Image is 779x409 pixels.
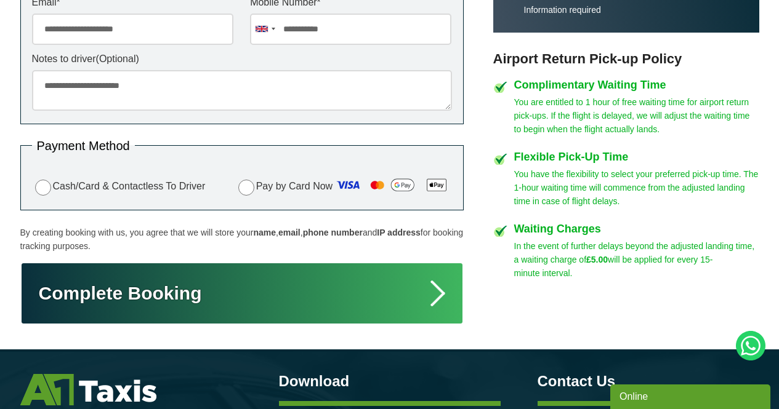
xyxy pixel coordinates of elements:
p: By creating booking with us, you agree that we will store your , , and for booking tracking purpo... [20,226,464,253]
h3: Airport Return Pick-up Policy [493,51,759,67]
label: Cash/Card & Contactless To Driver [32,178,206,196]
img: A1 Taxis St Albans [20,374,156,405]
input: Pay by Card Now [238,180,254,196]
strong: name [253,228,276,237]
p: You have the flexibility to select your preferred pick-up time. The 1-hour waiting time will comm... [514,167,759,208]
p: Information required [524,4,747,15]
p: You are entitled to 1 hour of free waiting time for airport return pick-ups. If the flight is del... [514,95,759,136]
h3: Download [279,374,501,389]
h4: Flexible Pick-Up Time [514,151,759,162]
strong: IP address [377,228,421,237]
iframe: chat widget [610,382,773,409]
label: Pay by Card Now [235,175,452,199]
label: Notes to driver [32,54,452,64]
legend: Payment Method [32,140,135,152]
strong: £5.00 [586,255,608,264]
h4: Complimentary Waiting Time [514,79,759,90]
h4: Waiting Charges [514,223,759,234]
input: Cash/Card & Contactless To Driver [35,180,51,196]
button: Complete Booking [20,262,464,325]
p: In the event of further delays beyond the adjusted landing time, a waiting charge of will be appl... [514,239,759,280]
div: United Kingdom: +44 [251,14,279,44]
strong: email [278,228,301,237]
span: (Optional) [96,54,139,64]
h3: Contact Us [538,374,759,389]
strong: phone number [303,228,363,237]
